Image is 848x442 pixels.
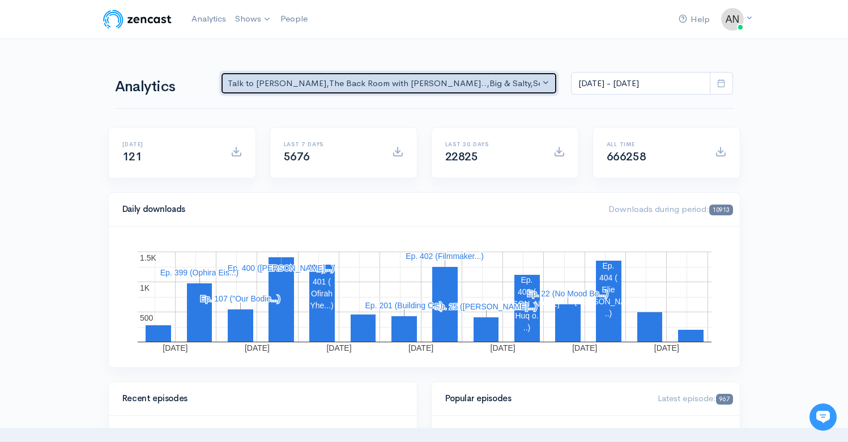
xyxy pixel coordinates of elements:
text: Ep. 201 (Building C...) [365,301,442,310]
input: Search articles [33,213,202,236]
text: 1K [140,283,150,292]
text: Ep. 400 ([PERSON_NAME]...) [227,263,334,273]
text: [DATE] [163,343,188,352]
text: [PERSON_NAME]. [574,297,642,306]
img: ZenCast Logo [101,8,173,31]
text: ..) [523,323,530,332]
h6: Last 7 days [284,141,378,147]
text: Ep. 107 ("Our Bodie...) [200,294,280,303]
span: 967 [716,394,732,405]
p: Find an answer quickly [15,194,211,208]
button: Talk to Allison, The Back Room with Andy O..., Big & Salty, Serial Tales - Joan Julie..., The Cam... [220,72,558,95]
a: Analytics [187,7,231,31]
h1: Analytics [115,79,207,95]
text: [DATE] [244,343,269,352]
input: analytics date range selector [571,72,710,95]
text: Yhe...) [310,301,333,310]
span: Latest episode: [658,393,732,403]
text: Ep. 399 (Ophira Eis...) [160,268,238,277]
button: New conversation [18,150,209,173]
text: Ep. 25 ([PERSON_NAME]...) [434,302,537,311]
span: New conversation [73,157,136,166]
h6: [DATE] [122,141,217,147]
h4: Recent episodes [122,394,397,403]
text: Ep. [521,275,532,284]
h1: Hi 👋 [17,55,210,73]
h6: All time [607,141,701,147]
text: ..) [604,309,611,318]
a: People [276,7,312,31]
text: [DATE] [654,343,679,352]
a: Help [674,7,714,32]
text: [DATE] [490,343,515,352]
h2: Just let us know if you need anything and we'll be happy to help! 🙂 [17,75,210,130]
div: Talk to [PERSON_NAME] , The Back Room with [PERSON_NAME].. , Big & Salty , Serial Tales - [PERSON... [228,77,540,90]
span: 666258 [607,150,646,164]
span: 10913 [709,205,732,215]
text: Ep. 22 (No Mood Bo...) [527,289,608,298]
span: 121 [122,150,142,164]
h4: Popular episodes [445,394,645,403]
iframe: gist-messenger-bubble-iframe [809,403,837,431]
h4: Daily downloads [122,205,595,214]
text: [DATE] [408,343,433,352]
h6: Last 30 days [445,141,540,147]
text: Ep. [602,261,614,270]
span: 5676 [284,150,310,164]
text: [DATE] [326,343,351,352]
span: 22825 [445,150,478,164]
a: Shows [231,7,276,32]
text: Ep. 402 (Filmmaker...) [406,252,484,261]
text: 500 [140,313,154,322]
span: Downloads during period: [608,203,732,214]
text: [DATE] [572,343,597,352]
svg: A chart. [122,240,726,354]
text: [PERSON_NAME] [494,299,559,308]
text: 1.5K [140,253,156,262]
img: ... [721,8,744,31]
